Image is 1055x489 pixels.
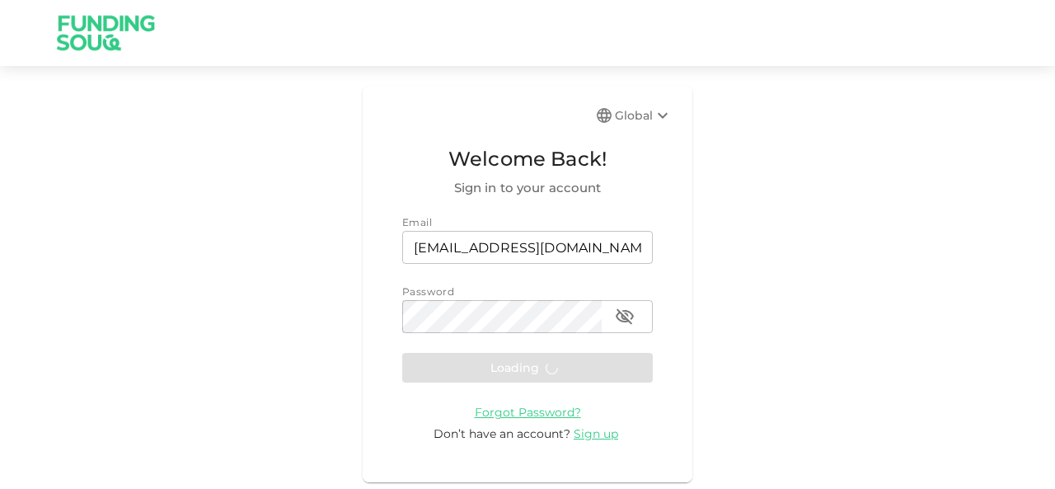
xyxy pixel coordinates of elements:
span: Forgot Password? [475,405,581,420]
a: Forgot Password? [475,404,581,420]
span: Welcome Back! [402,143,653,175]
input: email [402,231,653,264]
span: Sign up [574,426,618,441]
span: Email [402,216,432,228]
span: Sign in to your account [402,178,653,198]
div: Global [615,106,673,125]
span: Don’t have an account? [434,426,570,441]
input: password [402,300,602,333]
span: Password [402,285,454,298]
